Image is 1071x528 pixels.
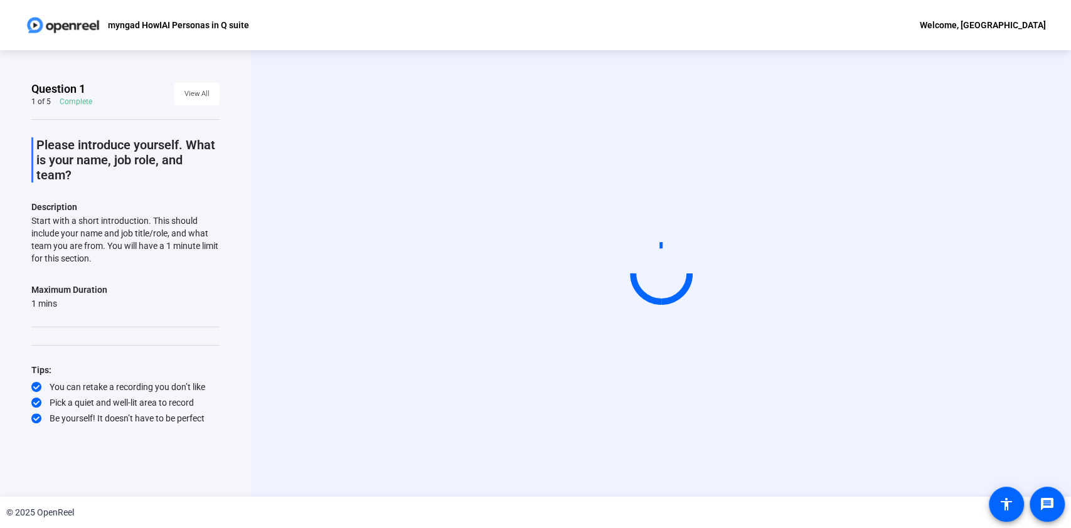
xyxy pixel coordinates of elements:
[31,381,220,393] div: You can retake a recording you don’t like
[31,412,220,425] div: Be yourself! It doesn’t have to be perfect
[60,97,92,107] div: Complete
[31,297,107,310] div: 1 mins
[31,396,220,409] div: Pick a quiet and well-lit area to record
[31,214,220,265] div: Start with a short introduction. This should include your name and job title/role, and what team ...
[36,137,220,182] p: Please introduce yourself. What is your name, job role, and team?
[31,282,107,297] div: Maximum Duration
[31,97,51,107] div: 1 of 5
[31,82,85,97] span: Question 1
[25,13,101,38] img: OpenReel logo
[6,506,74,519] div: © 2025 OpenReel
[174,83,220,105] button: View All
[31,362,220,378] div: Tips:
[31,199,220,214] p: Description
[999,497,1014,512] mat-icon: accessibility
[184,85,210,103] span: View All
[1040,497,1055,512] mat-icon: message
[920,18,1046,33] div: Welcome, [GEOGRAPHIC_DATA]
[107,18,248,33] p: myngad HowIAI Personas in Q suite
